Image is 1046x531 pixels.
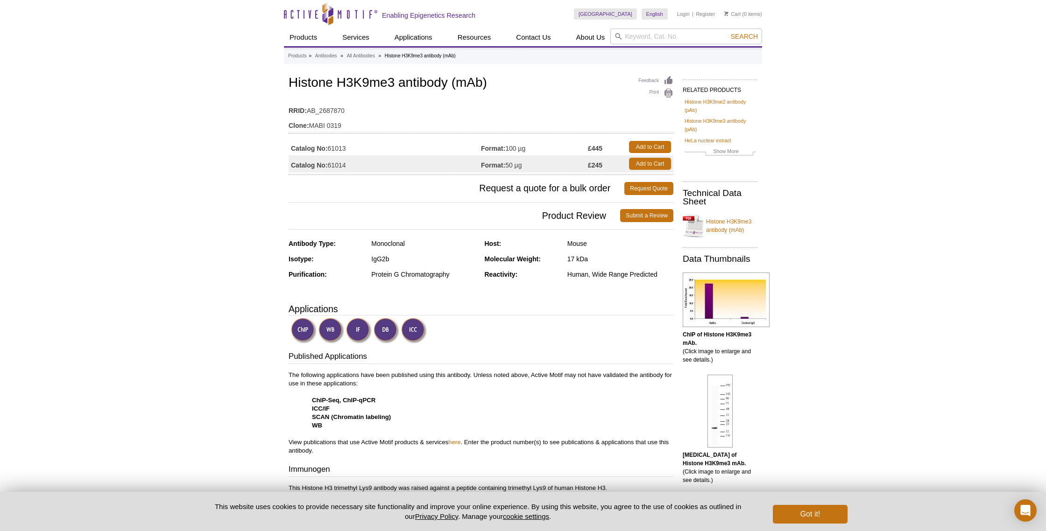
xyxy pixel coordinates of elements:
div: 17 kDa [567,255,673,263]
img: Histone H3K9me3 antibody (mAb) tested by ChIP. [683,272,770,327]
strong: Molecular Weight: [485,255,541,263]
input: Keyword, Cat. No. [610,28,762,44]
strong: WB [312,422,322,429]
b: [MEDICAL_DATA] of Histone H3K9me3 mAb. [683,452,746,467]
a: Cart [724,11,741,17]
td: MABI 0319 [289,116,673,131]
strong: Format: [481,161,505,169]
li: » [309,53,311,58]
a: Register [696,11,715,17]
strong: Isotype: [289,255,314,263]
a: Show More [685,147,756,158]
a: Contact Us [510,28,556,46]
p: This Histone H3 trimethyl Lys9 antibody was raised against a peptide containing trimethyl Lys9 of... [289,484,673,492]
a: Submit a Review [620,209,673,222]
a: Histone H3K9me3 antibody (mAb) [683,212,757,240]
strong: Reactivity: [485,271,518,278]
a: [GEOGRAPHIC_DATA] [574,8,637,20]
strong: £445 [588,144,602,153]
a: Privacy Policy [415,512,458,520]
p: The following applications have been published using this antibody. Unless noted above, Active Mo... [289,371,673,455]
a: Antibodies [315,52,337,60]
strong: Catalog No: [291,144,328,153]
a: Add to Cart [629,141,671,153]
a: Products [288,52,306,60]
a: Feedback [638,76,673,86]
strong: ChIP-Seq, ChIP-qPCR [312,397,375,404]
strong: Purification: [289,271,327,278]
a: Login [677,11,690,17]
a: HeLa nuclear extract [685,136,731,145]
a: All Antibodies [347,52,375,60]
img: Your Cart [724,11,728,16]
a: Histone H3K9me2 antibody (pAb) [685,98,756,114]
a: Histone H3K9me3 antibody (pAb) [685,117,756,133]
h2: Enabling Epigenetics Research [382,11,475,20]
h1: Histone H3K9me3 antibody (mAb) [289,76,673,91]
h2: RELATED PRODUCTS [683,79,757,96]
td: 61014 [289,155,481,172]
h3: Applications [289,302,673,316]
a: here [448,439,460,446]
strong: RRID: [289,106,307,115]
strong: Host: [485,240,502,247]
strong: Format: [481,144,505,153]
a: Resources [452,28,497,46]
span: Request a quote for a bulk order [289,182,624,195]
li: | [692,8,693,20]
p: (Click image to enlarge and see details.) [683,451,757,484]
strong: SCAN (Chromatin labeling) [312,413,391,420]
a: Request Quote [624,182,673,195]
li: » [340,53,343,58]
strong: Catalog No: [291,161,328,169]
h3: Published Applications [289,351,673,364]
div: Human, Wide Range Predicted [567,270,673,279]
strong: £245 [588,161,602,169]
p: (Click image to enlarge and see details.) [683,330,757,364]
button: Search [728,32,761,41]
span: Search [731,33,758,40]
h2: Data Thumbnails [683,255,757,263]
img: Histone H3K9me3 antibody (mAb) tested by Western blot. [707,375,733,447]
b: ChIP of Histone H3K9me3 mAb. [683,331,751,346]
strong: Clone: [289,121,309,130]
div: Monoclonal [371,239,477,248]
img: Immunofluorescence Validated [346,318,372,343]
li: Histone H3K9me3 antibody (mAb) [385,53,456,58]
div: IgG2b [371,255,477,263]
li: » [378,53,381,58]
button: cookie settings [503,512,549,520]
a: Applications [389,28,438,46]
td: 61013 [289,139,481,155]
img: Western Blot Validated [318,318,344,343]
h2: Technical Data Sheet [683,189,757,206]
img: Immunocytochemistry Validated [401,318,427,343]
td: AB_2687870 [289,101,673,116]
div: Open Intercom Messenger [1014,499,1037,522]
a: Print [638,88,673,98]
p: This website uses cookies to provide necessary site functionality and improve your online experie... [198,502,757,521]
li: (0 items) [724,8,762,20]
div: Mouse [567,239,673,248]
a: Add to Cart [629,158,671,170]
td: 100 µg [481,139,588,155]
button: Got it! [773,505,848,524]
img: Dot Blot Validated [374,318,399,343]
h3: Immunogen [289,464,673,477]
strong: Antibody Type: [289,240,336,247]
td: 50 µg [481,155,588,172]
a: About Us [571,28,611,46]
a: Services [337,28,375,46]
span: Product Review [289,209,620,222]
img: ChIP Validated [291,318,317,343]
a: Products [284,28,323,46]
div: Protein G Chromatography [371,270,477,279]
strong: ICC/IF [312,405,330,412]
a: English [642,8,668,20]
